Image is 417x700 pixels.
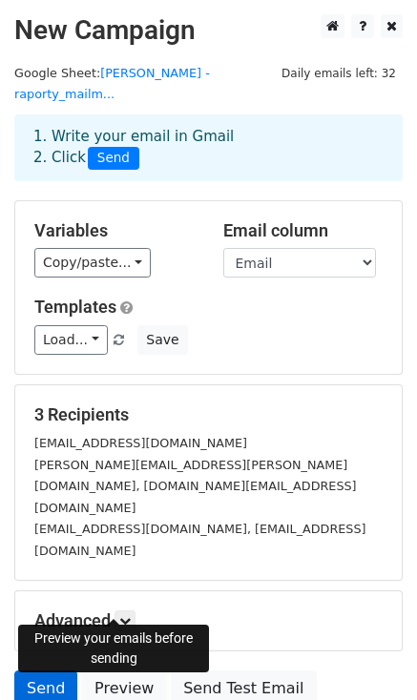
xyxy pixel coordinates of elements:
h5: 3 Recipients [34,404,383,425]
span: Daily emails left: 32 [275,63,403,84]
a: Daily emails left: 32 [275,66,403,80]
iframe: Chat Widget [322,608,417,700]
small: [EMAIL_ADDRESS][DOMAIN_NAME], [EMAIL_ADDRESS][DOMAIN_NAME] [34,522,365,558]
a: [PERSON_NAME] - raporty_mailm... [14,66,210,102]
div: Preview your emails before sending [18,625,209,672]
h2: New Campaign [14,14,403,47]
small: Google Sheet: [14,66,210,102]
h5: Variables [34,220,195,241]
div: 1. Write your email in Gmail 2. Click [19,126,398,170]
small: [PERSON_NAME][EMAIL_ADDRESS][PERSON_NAME][DOMAIN_NAME], [DOMAIN_NAME][EMAIL_ADDRESS][DOMAIN_NAME] [34,458,357,515]
a: Templates [34,297,116,317]
h5: Advanced [34,610,383,631]
span: Send [88,147,139,170]
a: Load... [34,325,108,355]
h5: Email column [223,220,384,241]
a: Copy/paste... [34,248,151,278]
button: Save [137,325,187,355]
small: [EMAIL_ADDRESS][DOMAIN_NAME] [34,436,247,450]
div: Widżet czatu [322,608,417,700]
